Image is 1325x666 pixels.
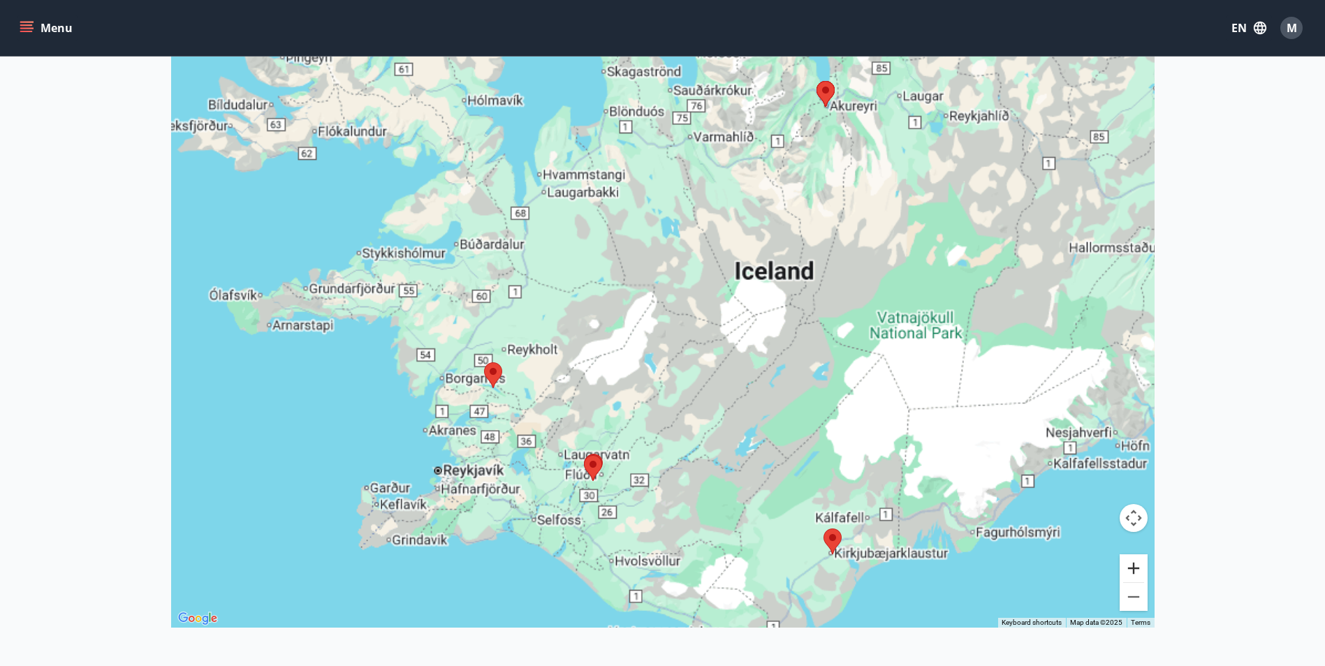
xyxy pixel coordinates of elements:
a: Terms (opens in new tab) [1131,619,1150,626]
button: Keyboard shortcuts [1002,618,1062,628]
button: menu [17,15,78,40]
button: Zoom out [1120,583,1148,611]
button: M [1275,11,1308,45]
button: EN [1226,15,1272,40]
img: Google [175,609,221,628]
span: Map data ©2025 [1070,619,1122,626]
button: Map camera controls [1120,504,1148,532]
a: Open this area in Google Maps (opens a new window) [175,609,221,628]
button: Zoom in [1120,554,1148,582]
span: M [1287,20,1297,36]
